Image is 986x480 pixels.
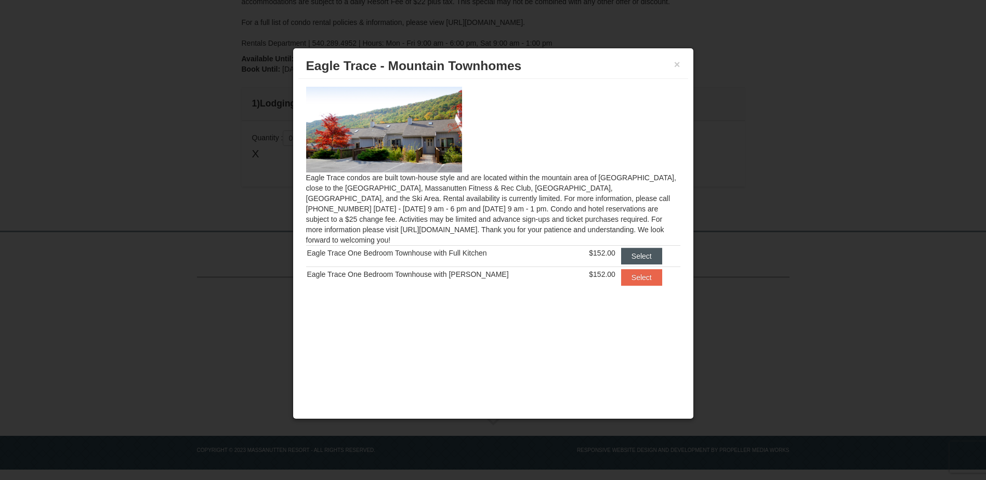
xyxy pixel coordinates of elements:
div: Eagle Trace One Bedroom Townhouse with [PERSON_NAME] [307,269,577,279]
div: Eagle Trace One Bedroom Townhouse with Full Kitchen [307,248,577,258]
img: 19218983-1-9b289e55.jpg [306,87,462,172]
button: Select [621,269,662,286]
span: $152.00 [589,270,615,278]
span: $152.00 [589,249,615,257]
span: Eagle Trace - Mountain Townhomes [306,59,522,73]
button: × [674,59,680,70]
div: Eagle Trace condos are built town-house style and are located within the mountain area of [GEOGRA... [298,79,688,306]
button: Select [621,248,662,264]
